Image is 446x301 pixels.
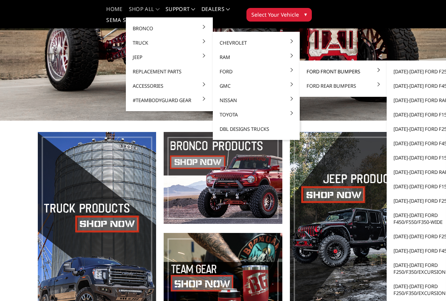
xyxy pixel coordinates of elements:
a: Chevrolet [216,36,297,50]
a: Bronco [129,21,210,36]
span: ▾ [304,10,307,18]
a: GMC [216,79,297,93]
a: #TeamBodyguard Gear [129,93,210,107]
a: SEMA Show [106,17,139,28]
a: Ford Rear Bumpers [303,79,384,93]
a: Ram [216,50,297,64]
button: Select Your Vehicle [246,8,312,22]
a: Ford [216,64,297,79]
a: Replacement Parts [129,64,210,79]
a: shop all [129,6,160,17]
span: Select Your Vehicle [251,11,299,19]
a: Truck [129,36,210,50]
a: Accessories [129,79,210,93]
a: Ford Front Bumpers [303,64,384,79]
iframe: Chat Widget [408,265,446,301]
a: Toyota [216,107,297,122]
a: DBL Designs Trucks [216,122,297,136]
a: Support [166,6,195,17]
a: Home [106,6,122,17]
a: Dealers [201,6,230,17]
a: Jeep [129,50,210,64]
a: Nissan [216,93,297,107]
